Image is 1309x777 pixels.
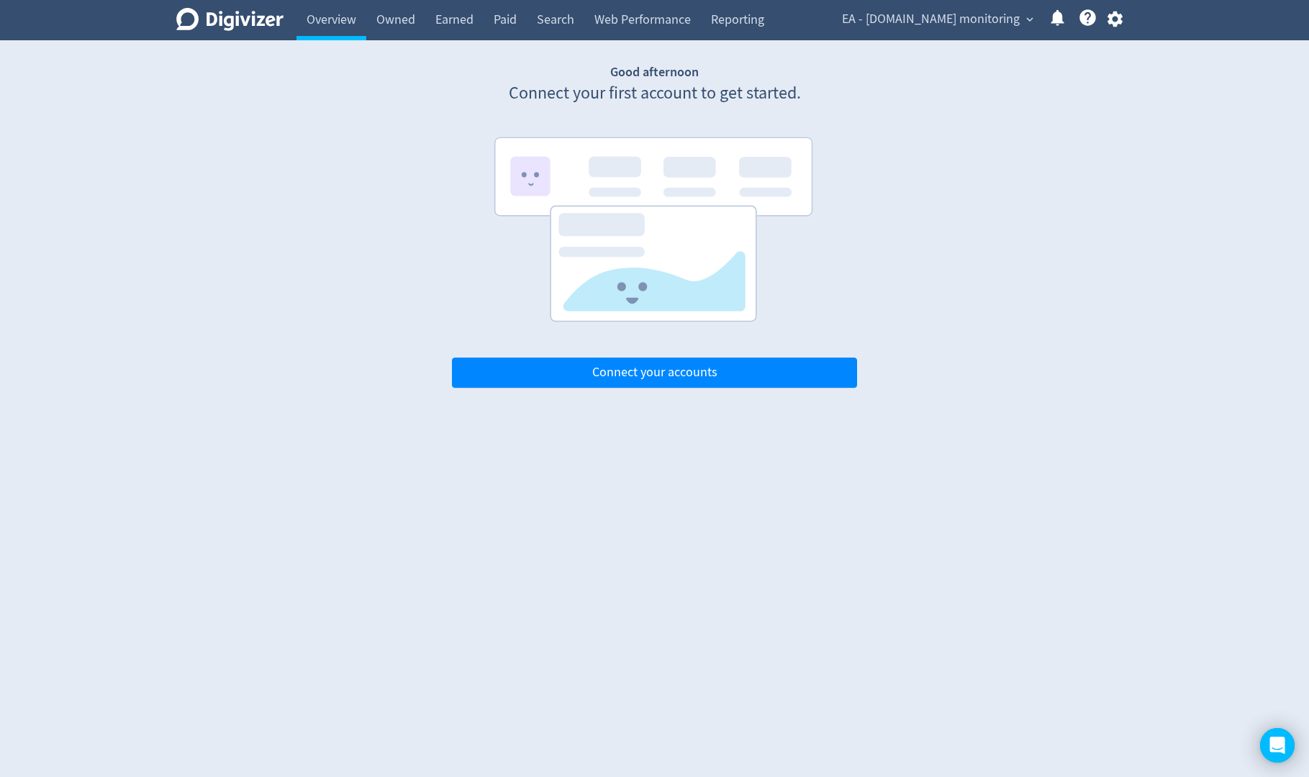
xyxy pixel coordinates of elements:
[1023,13,1036,26] span: expand_more
[452,358,857,388] button: Connect your accounts
[452,81,857,106] p: Connect your first account to get started.
[452,63,857,81] h1: Good afternoon
[1260,728,1295,763] div: Open Intercom Messenger
[452,364,857,381] a: Connect your accounts
[592,366,717,379] span: Connect your accounts
[837,8,1037,31] button: EA - [DOMAIN_NAME] monitoring
[842,8,1020,31] span: EA - [DOMAIN_NAME] monitoring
